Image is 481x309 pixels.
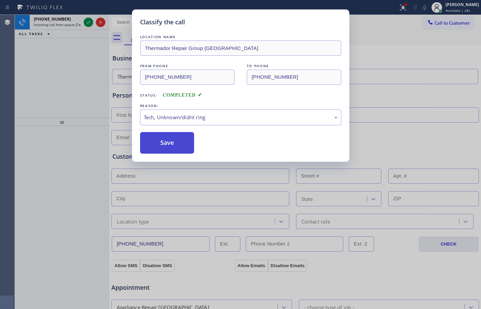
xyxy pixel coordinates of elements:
[163,93,202,98] span: COMPLETED
[247,62,341,70] div: TO PHONE
[140,102,341,109] div: REASON:
[140,70,235,85] input: From phone
[140,62,235,70] div: FROM PHONE
[140,18,185,27] h5: Classify the call
[247,70,341,85] input: To phone
[144,113,338,121] div: Tech, Unknown/didnt ring
[140,93,158,98] span: Status:
[140,33,341,41] div: LOCATION NAME
[140,132,194,154] button: Save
